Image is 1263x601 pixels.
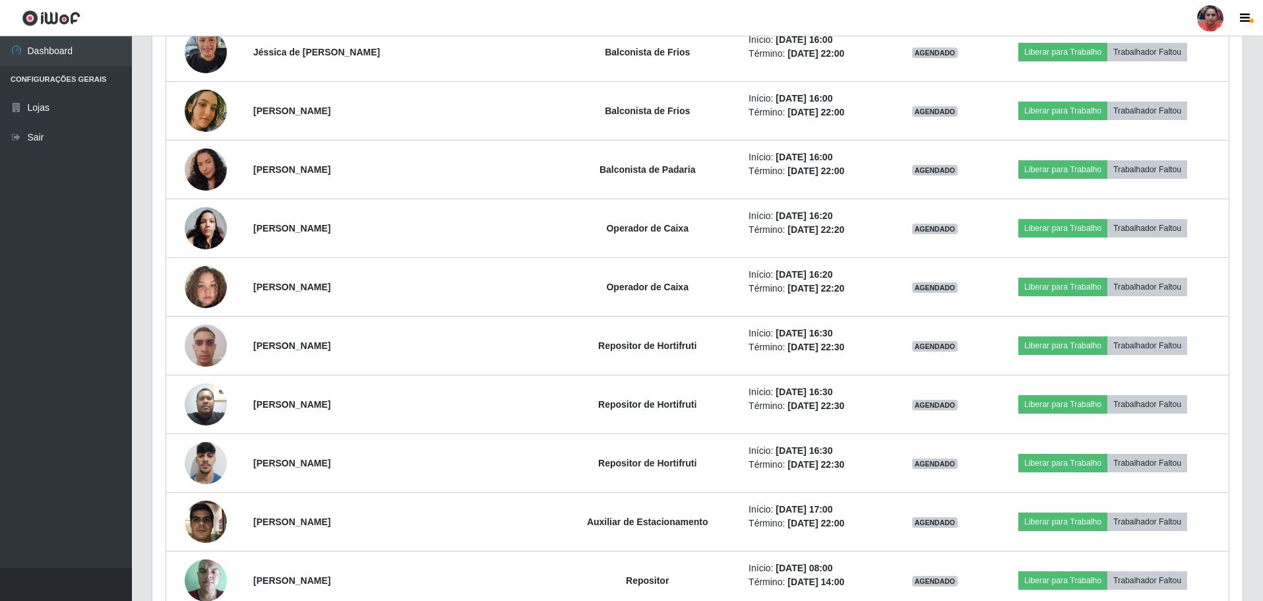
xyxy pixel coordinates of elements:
img: 1751065972861.jpeg [185,249,227,325]
button: Liberar para Trabalho [1018,513,1107,531]
time: [DATE] 16:00 [776,34,832,45]
li: Início: [749,92,884,106]
li: Término: [749,47,884,61]
strong: [PERSON_NAME] [253,517,330,527]
time: [DATE] 16:20 [776,269,832,280]
time: [DATE] 17:00 [776,504,832,515]
strong: Jéssica de [PERSON_NAME] [253,47,380,57]
time: [DATE] 22:00 [787,166,844,176]
time: [DATE] 22:00 [787,518,844,528]
button: Liberar para Trabalho [1018,454,1107,472]
button: Trabalhador Faltou [1107,395,1187,414]
span: AGENDADO [912,47,958,58]
strong: Repositor de Hortifruti [598,458,696,468]
span: AGENDADO [912,282,958,293]
button: Liberar para Trabalho [1018,219,1107,237]
img: CoreUI Logo [22,10,80,26]
button: Trabalhador Faltou [1107,43,1187,61]
strong: [PERSON_NAME] [253,575,330,586]
button: Liberar para Trabalho [1018,160,1107,179]
time: [DATE] 08:00 [776,563,832,573]
strong: Balconista de Padaria [600,164,696,175]
img: 1725909093018.jpeg [185,24,227,80]
strong: Repositor [626,575,669,586]
button: Liberar para Trabalho [1018,395,1107,414]
li: Término: [749,223,884,237]
time: [DATE] 22:30 [787,400,844,411]
li: Término: [749,399,884,413]
li: Término: [749,106,884,119]
time: [DATE] 22:20 [787,224,844,235]
time: [DATE] 16:00 [776,152,832,162]
img: 1755788911254.jpeg [185,435,227,491]
li: Início: [749,209,884,223]
time: [DATE] 16:30 [776,387,832,397]
li: Término: [749,282,884,296]
button: Trabalhador Faltou [1107,102,1187,120]
li: Início: [749,444,884,458]
time: [DATE] 22:20 [787,283,844,294]
time: [DATE] 22:30 [787,459,844,470]
li: Término: [749,517,884,530]
span: AGENDADO [912,341,958,352]
button: Liberar para Trabalho [1018,336,1107,355]
strong: Repositor de Hortifruti [598,340,696,351]
button: Trabalhador Faltou [1107,454,1187,472]
strong: Operador de Caixa [606,282,689,292]
button: Trabalhador Faltou [1107,336,1187,355]
time: [DATE] 22:30 [787,342,844,352]
button: Trabalhador Faltou [1107,219,1187,237]
span: AGENDADO [912,576,958,586]
strong: Balconista de Frios [605,47,690,57]
img: 1751476374327.jpeg [185,317,227,373]
button: Trabalhador Faltou [1107,571,1187,590]
strong: Repositor de Hortifruti [598,399,696,410]
strong: [PERSON_NAME] [253,106,330,116]
time: [DATE] 16:30 [776,328,832,338]
time: [DATE] 22:00 [787,48,844,59]
span: AGENDADO [912,459,958,469]
time: [DATE] 22:00 [787,107,844,117]
span: AGENDADO [912,165,958,175]
time: [DATE] 14:00 [787,577,844,587]
li: Início: [749,33,884,47]
li: Início: [749,561,884,575]
strong: Auxiliar de Estacionamento [587,517,708,527]
button: Trabalhador Faltou [1107,513,1187,531]
strong: [PERSON_NAME] [253,340,330,351]
button: Trabalhador Faltou [1107,278,1187,296]
li: Término: [749,458,884,472]
strong: Balconista de Frios [605,106,690,116]
strong: [PERSON_NAME] [253,399,330,410]
strong: [PERSON_NAME] [253,164,330,175]
span: AGENDADO [912,517,958,528]
strong: [PERSON_NAME] [253,282,330,292]
li: Término: [749,340,884,354]
li: Início: [749,150,884,164]
time: [DATE] 16:20 [776,210,832,221]
li: Início: [749,503,884,517]
time: [DATE] 16:00 [776,93,832,104]
img: 1755624541538.jpeg [185,376,227,432]
strong: [PERSON_NAME] [253,223,330,234]
li: Término: [749,164,884,178]
button: Trabalhador Faltou [1107,160,1187,179]
span: AGENDADO [912,224,958,234]
button: Liberar para Trabalho [1018,43,1107,61]
img: 1758582978081.jpeg [185,493,227,550]
button: Liberar para Trabalho [1018,571,1107,590]
span: AGENDADO [912,106,958,117]
strong: [PERSON_NAME] [253,458,330,468]
button: Liberar para Trabalho [1018,102,1107,120]
li: Término: [749,575,884,589]
span: AGENDADO [912,400,958,410]
img: 1714848493564.jpeg [185,200,227,256]
time: [DATE] 16:30 [776,445,832,456]
button: Liberar para Trabalho [1018,278,1107,296]
li: Início: [749,385,884,399]
li: Início: [749,327,884,340]
img: 1753371469357.jpeg [185,142,227,197]
strong: Operador de Caixa [606,223,689,234]
li: Início: [749,268,884,282]
img: 1701522466827.jpeg [185,80,227,141]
